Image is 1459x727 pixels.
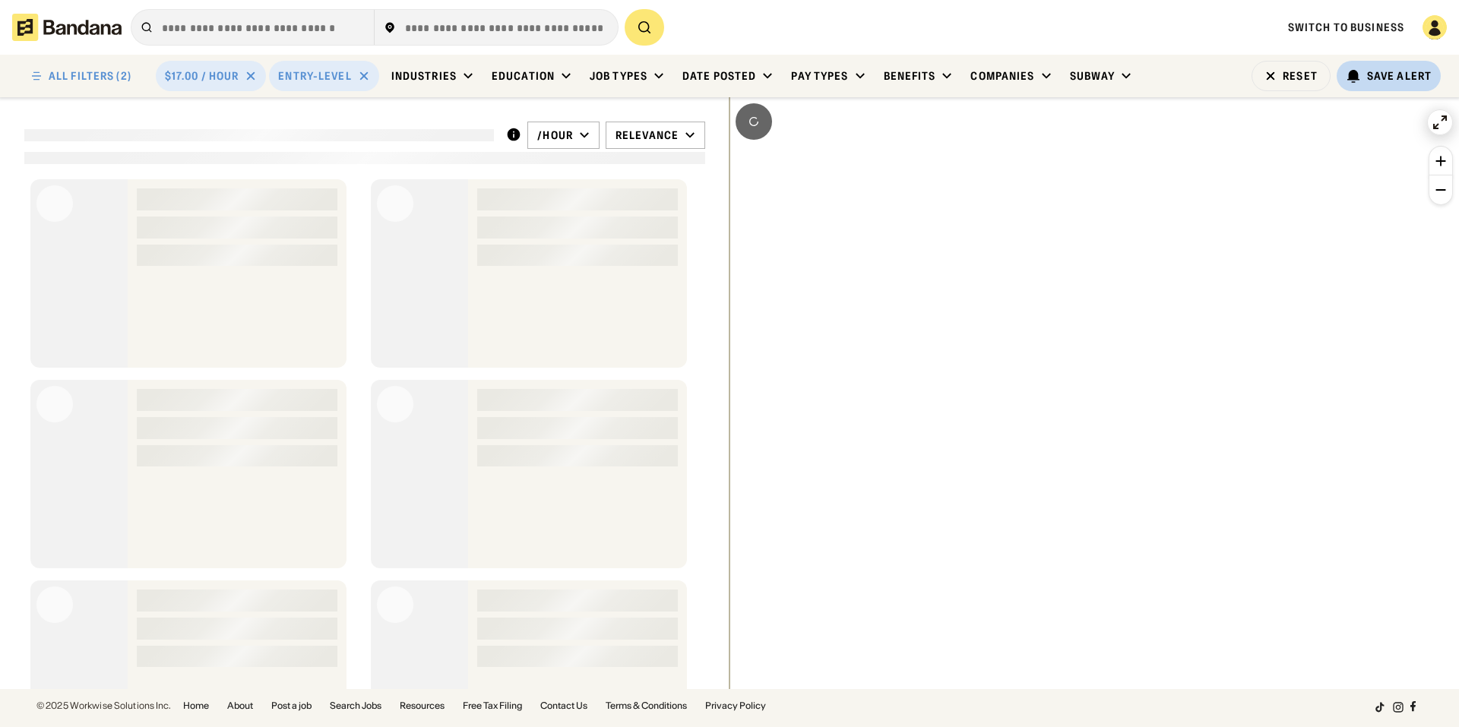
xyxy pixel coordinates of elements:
[537,128,573,142] div: /hour
[606,701,687,710] a: Terms & Conditions
[49,71,131,81] div: ALL FILTERS (2)
[400,701,445,710] a: Resources
[1288,21,1404,34] a: Switch to Business
[12,14,122,41] img: Bandana logotype
[616,128,679,142] div: Relevance
[391,69,457,83] div: Industries
[24,173,705,689] div: grid
[540,701,587,710] a: Contact Us
[590,69,647,83] div: Job Types
[1070,69,1116,83] div: Subway
[271,701,312,710] a: Post a job
[682,69,756,83] div: Date Posted
[492,69,555,83] div: Education
[884,69,936,83] div: Benefits
[165,69,239,83] div: $17.00 / hour
[463,701,522,710] a: Free Tax Filing
[278,69,351,83] div: Entry-Level
[1367,69,1432,83] div: Save Alert
[970,69,1034,83] div: Companies
[36,701,171,710] div: © 2025 Workwise Solutions Inc.
[227,701,253,710] a: About
[183,701,209,710] a: Home
[330,701,381,710] a: Search Jobs
[1283,71,1318,81] div: Reset
[705,701,766,710] a: Privacy Policy
[791,69,848,83] div: Pay Types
